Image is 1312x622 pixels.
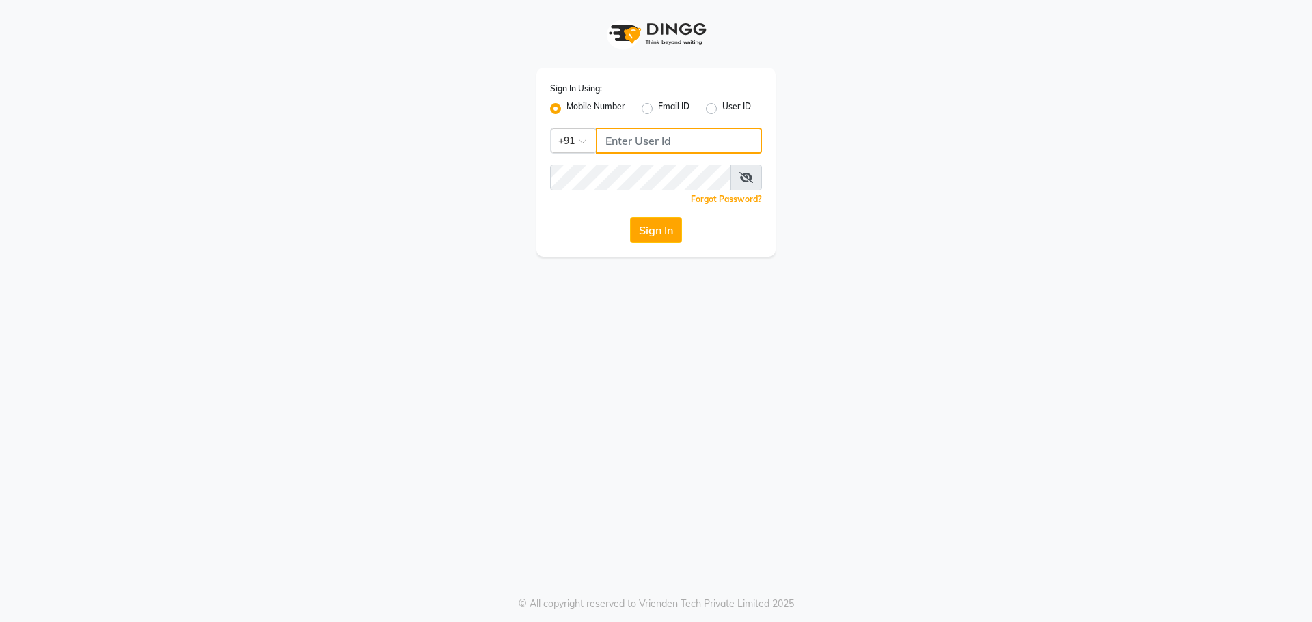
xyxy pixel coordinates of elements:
a: Forgot Password? [691,194,762,204]
label: Email ID [658,100,689,117]
label: User ID [722,100,751,117]
label: Sign In Using: [550,83,602,95]
img: logo1.svg [601,14,711,54]
label: Mobile Number [566,100,625,117]
button: Sign In [630,217,682,243]
input: Username [550,165,731,190]
input: Username [596,128,762,154]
